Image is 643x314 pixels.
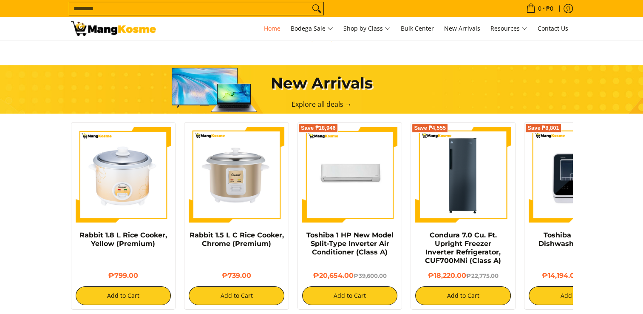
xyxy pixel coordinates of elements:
span: Save ₱18,946 [301,126,336,131]
h6: ₱739.00 [189,271,284,280]
span: • [524,4,556,13]
a: Condura 7.0 Cu. Ft. Upright Freezer Inverter Refrigerator, CUF700MNi (Class A) [425,231,501,265]
a: New Arrivals [440,17,484,40]
h6: ₱20,654.00 [302,271,398,280]
a: Toshiba 1 HP New Model Split-Type Inverter Air Conditioner (Class A) [306,231,394,256]
button: Add to Cart [529,286,624,305]
span: Home [264,24,280,32]
h6: ₱18,220.00 [415,271,511,280]
span: Contact Us [538,24,568,32]
button: Add to Cart [415,286,511,305]
button: Add to Cart [302,286,398,305]
nav: Main Menu [164,17,572,40]
span: Bodega Sale [291,23,333,34]
a: Rabbit 1.8 L Rice Cooker, Yellow (Premium) [79,231,167,248]
span: Shop by Class [343,23,391,34]
a: Resources [486,17,532,40]
img: Mang Kosme: Your Home Appliances Warehouse Sale Partner! [71,21,156,36]
span: 0 [537,6,543,11]
a: Rabbit 1.5 L C Rice Cooker, Chrome (Premium) [189,231,283,248]
a: Contact Us [533,17,572,40]
button: Search [310,2,323,15]
img: Toshiba Mini 4-Set Dishwasher (Class A) [529,127,624,223]
a: Toshiba Mini 4-Set Dishwasher (Class A) [538,231,615,248]
del: ₱22,775.00 [466,272,499,279]
a: Bulk Center [397,17,438,40]
del: ₱39,600.00 [354,272,387,279]
h6: ₱14,194.00 [529,271,624,280]
span: ₱0 [545,6,555,11]
img: https://mangkosme.com/products/rabbit-1-8-l-rice-cooker-yellow-class-a [76,127,171,223]
img: Toshiba 1 HP New Model Split-Type Inverter Air Conditioner (Class A) [302,127,398,223]
span: Resources [490,23,527,34]
span: Bulk Center [401,24,434,32]
span: Save ₱8,801 [527,126,559,131]
a: Explore all deals → [292,100,352,109]
a: Shop by Class [339,17,395,40]
h6: ₱799.00 [76,271,171,280]
a: Home [260,17,285,40]
span: New Arrivals [444,24,480,32]
a: Bodega Sale [286,17,337,40]
span: Save ₱4,555 [414,126,446,131]
img: Condura 7.0 Cu. Ft. Upright Freezer Inverter Refrigerator, CUF700MNi (Class A) [415,127,511,223]
img: https://mangkosme.com/products/rabbit-1-5-l-c-rice-cooker-chrome-class-a [189,127,284,223]
button: Add to Cart [76,286,171,305]
button: Add to Cart [189,286,284,305]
